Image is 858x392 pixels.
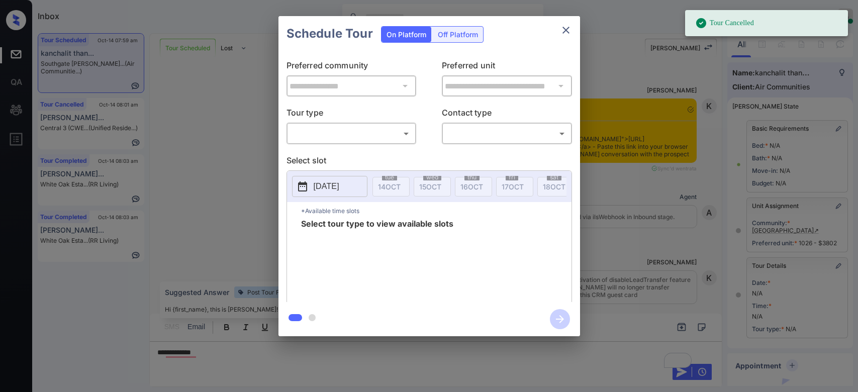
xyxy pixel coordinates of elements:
[287,154,572,170] p: Select slot
[287,59,417,75] p: Preferred community
[556,20,576,40] button: close
[292,176,367,197] button: [DATE]
[442,107,572,123] p: Contact type
[301,220,453,300] span: Select tour type to view available slots
[301,202,571,220] p: *Available time slots
[287,107,417,123] p: Tour type
[433,27,483,42] div: Off Platform
[382,27,431,42] div: On Platform
[314,180,339,192] p: [DATE]
[695,13,754,33] div: Tour Cancelled
[278,16,381,51] h2: Schedule Tour
[442,59,572,75] p: Preferred unit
